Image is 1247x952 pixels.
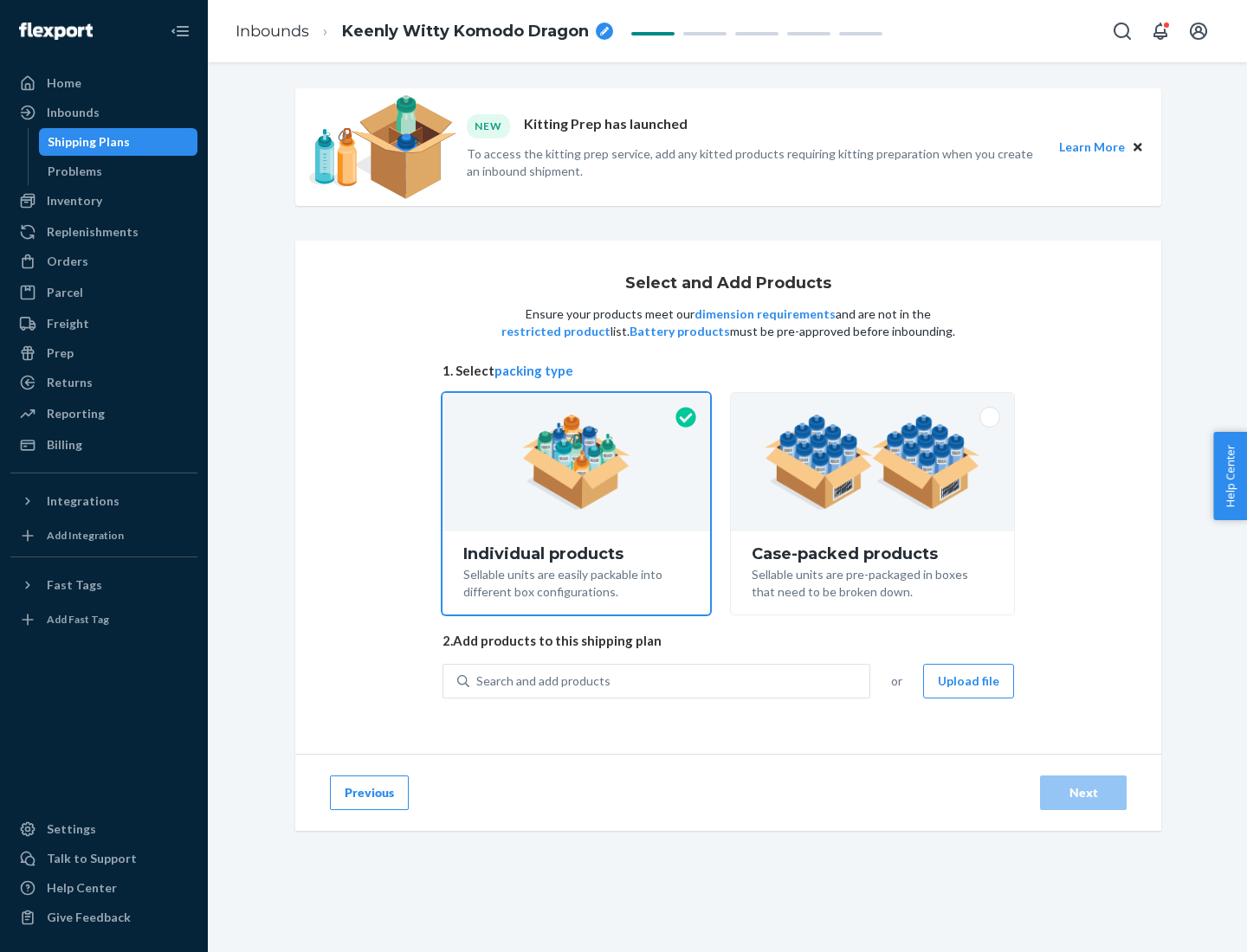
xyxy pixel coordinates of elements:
div: Billing [47,436,82,453]
ol: breadcrumbs [222,6,627,57]
div: Integrations [47,492,120,510]
a: Help Center [10,874,197,902]
button: restricted product [501,323,611,340]
div: Prep [47,344,74,362]
button: Integrations [10,487,197,515]
div: Add Fast Tag [47,612,109,627]
button: packing type [494,362,573,380]
a: Billing [10,431,197,459]
a: Prep [10,339,197,367]
div: Add Integration [47,528,124,543]
a: Replenishments [10,218,197,246]
button: Battery products [630,323,730,340]
span: 1. Select [443,362,1014,380]
div: Freight [47,315,89,332]
div: Search and add products [476,672,611,690]
p: To access the kitting prep service, add any kitted products requiring kitting preparation when yo... [467,145,1043,180]
div: Parcel [47,284,83,301]
a: Problems [39,158,198,185]
a: Reporting [10,400,197,428]
div: Next [1055,784,1112,801]
div: Replenishments [47,223,139,241]
button: dimension requirements [695,306,836,323]
div: NEW [467,114,510,138]
div: Shipping Plans [48,133,130,151]
div: Settings [47,820,96,838]
div: Reporting [47,405,105,422]
a: Parcel [10,279,197,306]
a: Inbounds [236,22,309,41]
a: Returns [10,369,197,396]
img: Flexport logo [19,23,93,40]
a: Talk to Support [10,845,197,872]
a: Add Fast Tag [10,606,197,634]
a: Add Integration [10,522,197,550]
a: Orders [10,248,197,275]
span: or [891,672,902,690]
div: Talk to Support [47,850,137,867]
button: Give Feedback [10,904,197,931]
button: Close [1128,138,1147,157]
a: Inventory [10,187,197,215]
button: Open notifications [1143,14,1178,48]
div: Problems [48,163,102,180]
div: Sellable units are easily packable into different box configurations. [463,563,689,601]
div: Home [47,74,81,92]
div: Give Feedback [47,909,131,926]
a: Freight [10,310,197,338]
div: Sellable units are pre-packaged in boxes that need to be broken down. [752,563,993,601]
a: Home [10,69,197,97]
button: Previous [330,775,409,810]
div: Individual products [463,545,689,563]
button: Next [1040,775,1127,810]
a: Settings [10,815,197,843]
button: Close Navigation [163,14,197,48]
p: Ensure your products meet our and are not in the list. must be pre-approved before inbounding. [500,306,957,340]
span: 2. Add products to this shipping plan [443,632,1014,650]
div: Fast Tags [47,576,102,594]
div: Inbounds [47,104,100,121]
p: Kitting Prep has launched [524,114,688,138]
div: Inventory [47,192,102,209]
button: Help Center [1213,432,1247,520]
img: individual-pack.facf35554cb0f1810c75b2bd6df2d64e.png [522,415,630,510]
button: Upload file [923,664,1014,698]
div: Returns [47,374,93,391]
div: Orders [47,253,88,270]
button: Learn More [1059,138,1125,157]
img: case-pack.59cecea509d18c883b923b81aeac6d0b.png [765,415,980,510]
button: Open account menu [1181,14,1216,48]
button: Fast Tags [10,571,197,599]
div: Help Center [47,879,117,897]
span: Keenly Witty Komodo Dragon [342,21,589,43]
button: Open Search Box [1105,14,1140,48]
h1: Select and Add Products [625,275,831,293]
div: Case-packed products [752,545,993,563]
a: Inbounds [10,99,197,126]
a: Shipping Plans [39,128,198,156]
